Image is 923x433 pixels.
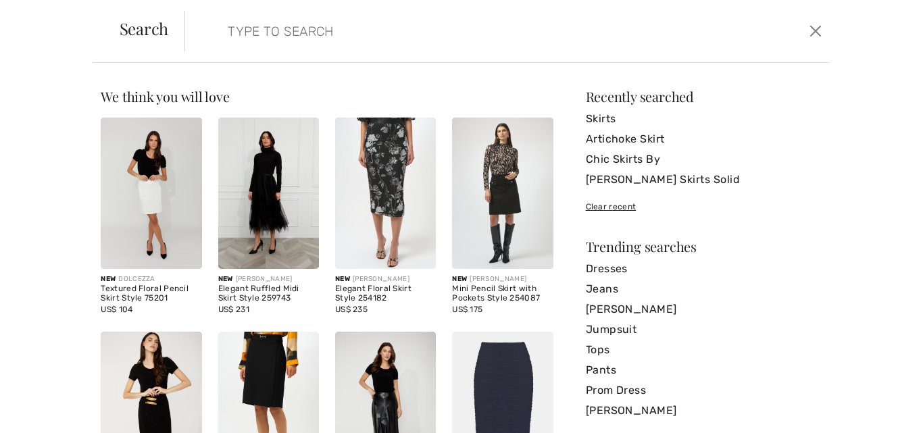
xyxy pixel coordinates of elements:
[586,90,822,103] div: Recently searched
[452,118,553,269] img: Mini Pencil Skirt with Pockets Style 254087. Black
[586,149,822,170] a: Chic Skirts By
[218,274,319,284] div: [PERSON_NAME]
[586,299,822,320] a: [PERSON_NAME]
[101,87,229,105] span: We think you will love
[586,240,822,253] div: Trending searches
[218,275,233,283] span: New
[120,20,169,36] span: Search
[335,118,436,269] img: Elegant Floral Skirt Style 254182. Black/Multi
[101,274,201,284] div: DOLCEZZA
[586,201,822,213] div: Clear recent
[586,279,822,299] a: Jeans
[218,284,319,303] div: Elegant Ruffled Midi Skirt Style 259743
[586,340,822,360] a: Tops
[101,284,201,303] div: Textured Floral Pencil Skirt Style 75201
[586,401,822,421] a: [PERSON_NAME]
[805,20,826,42] button: Close
[586,109,822,129] a: Skirts
[335,284,436,303] div: Elegant Floral Skirt Style 254182
[586,129,822,149] a: Artichoke Skirt
[30,9,57,22] span: Chat
[218,11,658,51] input: TYPE TO SEARCH
[218,305,249,314] span: US$ 231
[101,305,132,314] span: US$ 104
[452,305,482,314] span: US$ 175
[586,320,822,340] a: Jumpsuit
[452,284,553,303] div: Mini Pencil Skirt with Pockets Style 254087
[452,274,553,284] div: [PERSON_NAME]
[452,275,467,283] span: New
[101,118,201,269] img: Textured Floral Pencil Skirt Style 75201. Off-white
[218,118,319,269] img: Elegant Ruffled Midi Skirt Style 259743. Black
[586,380,822,401] a: Prom Dress
[586,170,822,190] a: [PERSON_NAME] Skirts Solid
[586,360,822,380] a: Pants
[335,275,350,283] span: New
[101,275,116,283] span: New
[335,305,368,314] span: US$ 235
[586,259,822,279] a: Dresses
[335,274,436,284] div: [PERSON_NAME]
